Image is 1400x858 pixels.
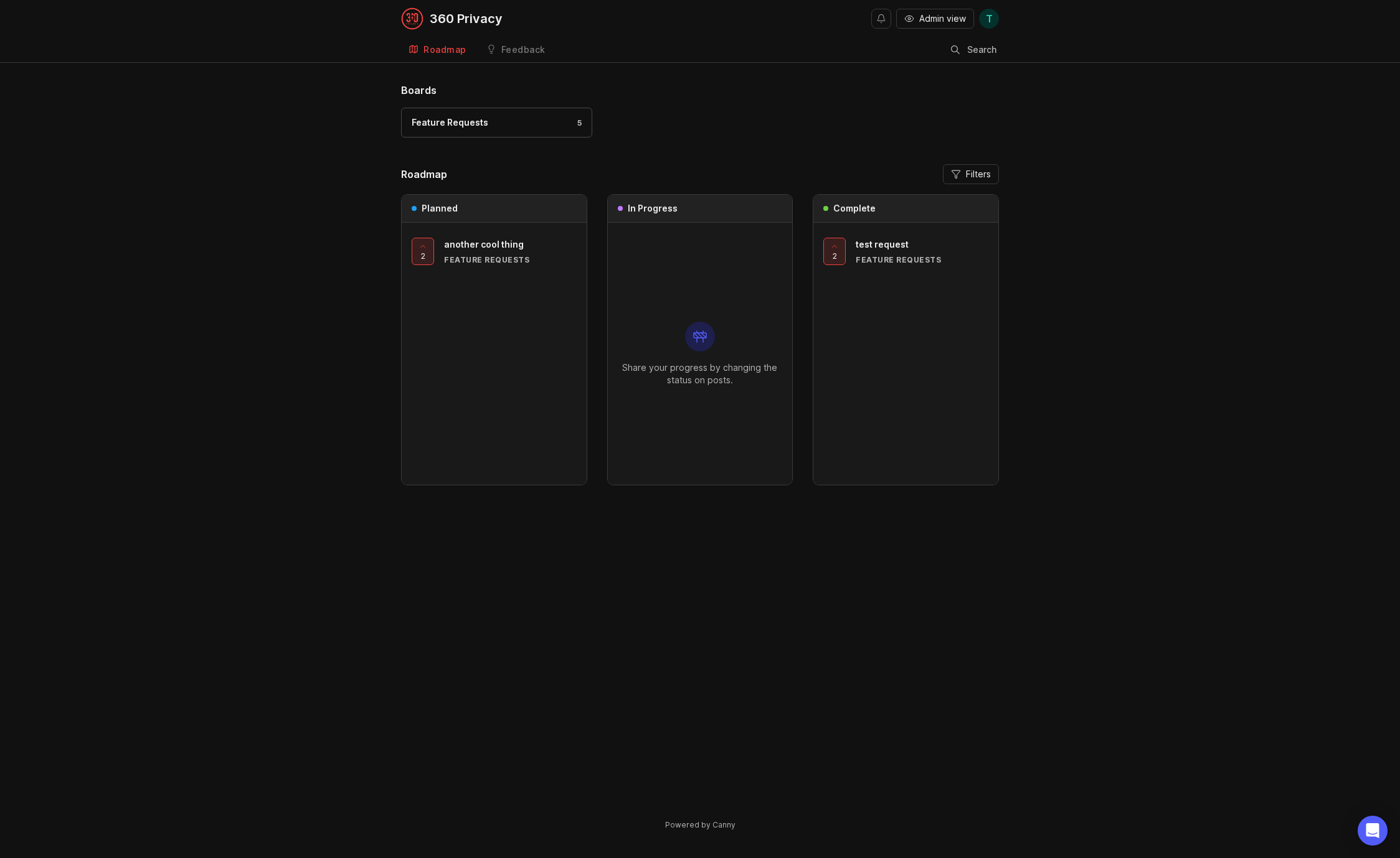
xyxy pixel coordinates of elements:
a: Feature Requests5 [401,108,592,138]
div: 360 Privacy [430,12,503,25]
div: Roadmap [423,45,466,54]
div: Feedback [501,45,546,54]
button: Filters [943,164,999,184]
a: Powered by Canny [663,818,737,832]
span: T [986,11,993,26]
button: T [979,9,999,29]
h3: In Progress [628,202,678,215]
p: Share your progress by changing the status on posts. [618,361,783,386]
a: test requestFeature Requests [856,238,988,265]
div: Feature Requests [444,254,577,265]
button: 2 [823,238,846,265]
button: Notifications [871,9,891,29]
a: Roadmap [401,37,474,63]
span: Filters [966,168,991,180]
span: test request [856,239,909,249]
button: 2 [412,238,434,265]
h3: Planned [422,202,458,215]
img: 360 Privacy logo [401,7,423,30]
a: Feedback [479,37,553,63]
div: Feature Requests [856,254,988,265]
div: 5 [571,118,582,128]
span: another cool thing [444,239,524,249]
h3: Complete [833,202,876,215]
a: another cool thingFeature Requests [444,238,577,265]
div: Open Intercom Messenger [1358,816,1388,846]
h1: Boards [401,83,999,98]
h2: Roadmap [401,167,447,182]
span: 2 [421,251,425,261]
div: Feature Requests [412,116,488,129]
button: Admin view [896,9,974,29]
span: 2 [833,251,837,261]
span: Admin view [919,12,966,25]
